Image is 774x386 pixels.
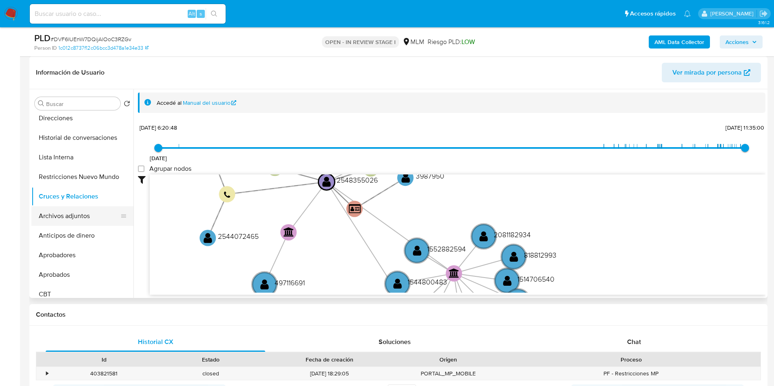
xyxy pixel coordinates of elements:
text:  [479,230,488,242]
text: 818812993 [524,250,557,260]
span: [DATE] 6:20:48 [140,124,177,132]
div: PF - Restricciones MP [502,367,761,380]
text: 497116691 [275,278,305,288]
span: [DATE] 11:35:00 [725,124,764,132]
button: Anticipos de dinero [31,226,133,245]
text:  [367,163,375,174]
text: 1544800483 [408,277,447,287]
span: Riesgo PLD: [428,37,475,46]
button: Ver mirada por persona [662,63,761,82]
text:  [413,244,421,256]
h1: Contactos [36,311,761,319]
span: Alt [189,10,195,18]
text: 2081182934 [494,229,531,240]
button: CBT [31,285,133,304]
h1: Información de Usuario [36,68,104,77]
span: Agrupar nodos [149,165,191,173]
button: Historial de conversaciones [31,128,133,148]
text:  [260,278,269,290]
text: 1514706540 [517,274,554,284]
text: 2544072465 [218,231,259,241]
b: PLD [34,31,51,44]
span: s [200,10,202,18]
button: Aprobadores [31,245,133,265]
span: 3.161.2 [758,19,770,26]
button: Cruces y Relaciones [31,187,133,206]
b: Person ID [34,44,57,52]
span: Accedé al [157,99,182,107]
p: OPEN - IN REVIEW STAGE I [322,36,399,48]
text:  [322,176,331,187]
button: Lista Interna [31,148,133,167]
span: LOW [461,37,475,46]
p: ivonne.perezonofre@mercadolibre.com.mx [710,10,756,18]
button: Acciones [720,35,763,49]
div: Id [56,355,152,364]
text: 1552882594 [427,243,466,254]
div: MLM [402,37,424,46]
text: 2548355026 [337,175,378,185]
input: Buscar usuario o caso... [30,9,226,19]
input: Buscar [46,100,117,108]
div: Fecha de creación [270,355,389,364]
a: Manual del usuario [183,99,237,107]
button: Archivos adjuntos [31,206,127,226]
div: 403821581 [51,367,157,380]
button: Volver al orden por defecto [124,100,130,109]
span: Acciones [725,35,749,49]
a: Notificaciones [684,10,691,17]
span: Ver mirada por persona [672,63,742,82]
div: closed [157,367,264,380]
text:  [401,172,410,183]
span: Accesos rápidos [630,9,676,18]
div: Origen [401,355,496,364]
button: search-icon [206,8,222,20]
text:  [510,251,518,262]
span: Chat [627,337,641,346]
div: [DATE] 18:29:05 [264,367,395,380]
button: Restricciones Nuevo Mundo [31,167,133,187]
button: Aprobados [31,265,133,285]
b: AML Data Collector [654,35,704,49]
span: [DATE] [150,154,167,162]
div: Estado [163,355,259,364]
button: Direcciones [31,108,133,128]
text:  [449,268,460,278]
div: Proceso [508,355,755,364]
div: • [46,370,48,377]
text:  [284,227,294,237]
span: Soluciones [379,337,411,346]
input: Agrupar nodos [138,165,144,172]
button: Buscar [38,100,44,107]
text: 3987950 [416,171,444,181]
text:  [224,191,231,199]
text:  [503,274,512,286]
text:  [393,278,402,289]
span: Historial CX [138,337,173,346]
span: # DVF6lUEnW7DQijAlOoC3RZGv [51,35,131,43]
a: Salir [759,9,768,18]
a: 1c012c8737f12c06bcc3d478a1e34e33 [58,44,149,52]
text:  [204,232,212,244]
text:  [349,203,361,214]
div: PORTAL_MP_MOBILE [395,367,502,380]
button: AML Data Collector [649,35,710,49]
